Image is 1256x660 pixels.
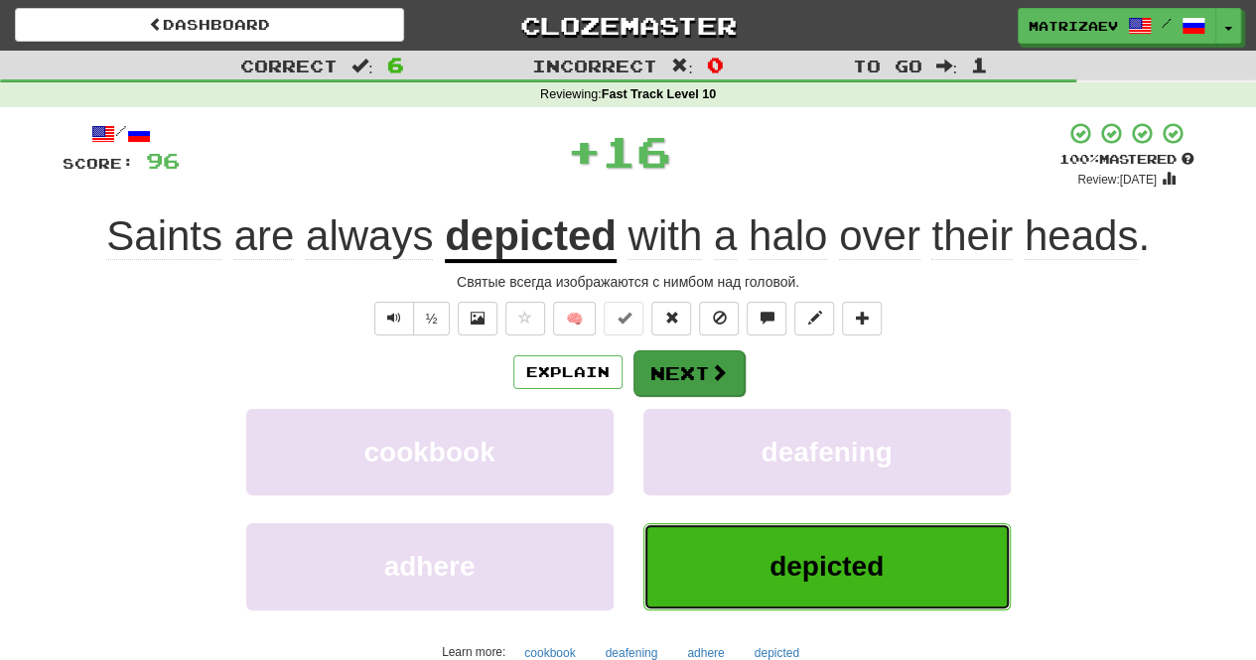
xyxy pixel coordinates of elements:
[374,302,414,335] button: Play sentence audio (ctl+space)
[63,121,180,146] div: /
[246,523,614,609] button: adhere
[1162,16,1172,30] span: /
[761,437,892,467] span: deafening
[306,212,433,260] span: always
[604,302,643,335] button: Set this sentence to 100% Mastered (alt+m)
[370,302,451,335] div: Text-to-speech controls
[794,302,834,335] button: Edit sentence (alt+d)
[643,409,1011,495] button: deafening
[643,523,1011,609] button: depicted
[15,8,404,42] a: Dashboard
[146,148,180,173] span: 96
[1059,151,1099,167] span: 100 %
[387,53,404,76] span: 6
[1029,17,1118,35] span: matrizaev
[602,87,717,101] strong: Fast Track Level 10
[458,302,497,335] button: Show image (alt+x)
[749,212,827,260] span: halo
[671,58,693,74] span: :
[413,302,451,335] button: ½
[617,212,1150,260] span: .
[63,272,1194,292] div: Святые всегда изображаются с нимбом над головой.
[513,355,623,389] button: Explain
[707,53,724,76] span: 0
[628,212,702,260] span: with
[651,302,691,335] button: Reset to 0% Mastered (alt+r)
[1018,8,1216,44] a: matrizaev /
[1025,212,1138,260] span: heads
[1059,151,1194,169] div: Mastered
[63,155,134,172] span: Score:
[633,350,745,396] button: Next
[769,551,884,582] span: depicted
[505,302,545,335] button: Favorite sentence (alt+f)
[240,56,338,75] span: Correct
[567,121,602,181] span: +
[714,212,737,260] span: a
[747,302,786,335] button: Discuss sentence (alt+u)
[532,56,657,75] span: Incorrect
[602,126,671,176] span: 16
[351,58,373,74] span: :
[931,212,1013,260] span: their
[246,409,614,495] button: cookbook
[445,212,617,263] u: depicted
[442,645,505,659] small: Learn more:
[553,302,596,335] button: 🧠
[106,212,222,260] span: Saints
[852,56,921,75] span: To go
[839,212,920,260] span: over
[384,551,476,582] span: adhere
[234,212,295,260] span: are
[971,53,988,76] span: 1
[842,302,882,335] button: Add to collection (alt+a)
[1077,173,1157,187] small: Review: [DATE]
[935,58,957,74] span: :
[363,437,494,467] span: cookbook
[434,8,823,43] a: Clozemaster
[699,302,739,335] button: Ignore sentence (alt+i)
